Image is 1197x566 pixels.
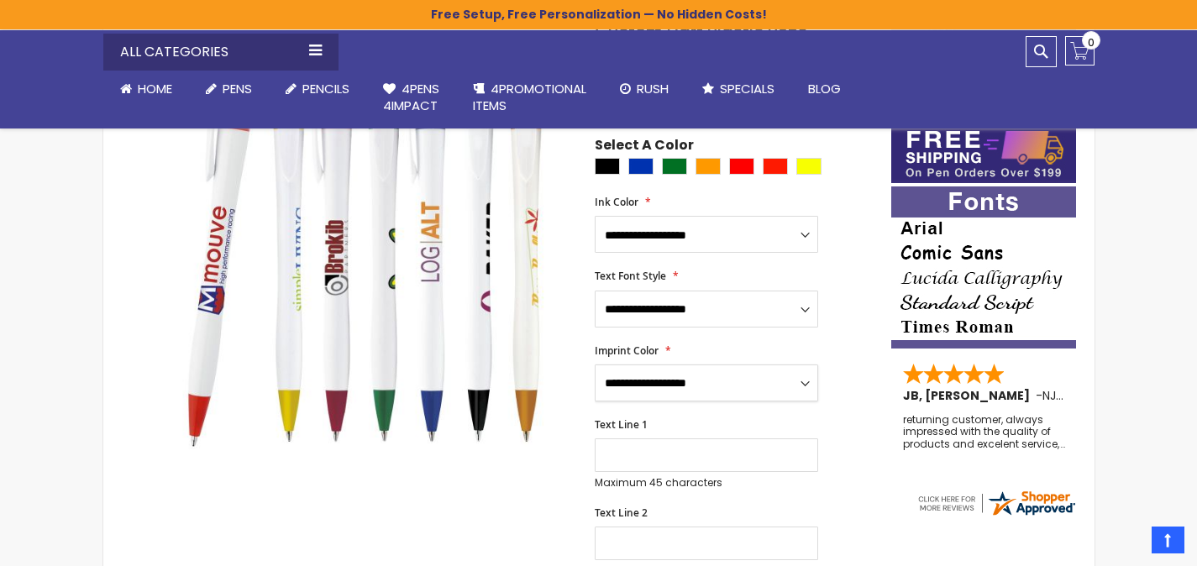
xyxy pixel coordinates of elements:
[1065,36,1095,66] a: 0
[808,80,841,97] span: Blog
[595,476,818,490] p: Maximum 45 characters
[456,71,603,125] a: 4PROMOTIONALITEMS
[916,507,1077,521] a: 4pens.com certificate URL
[1042,387,1063,404] span: NJ
[720,80,774,97] span: Specials
[103,71,189,107] a: Home
[637,80,669,97] span: Rush
[366,71,456,125] a: 4Pens4impact
[595,195,638,209] span: Ink Color
[595,269,666,283] span: Text Font Style
[1036,387,1182,404] span: - ,
[891,186,1076,349] img: font-personalization-examples
[763,158,788,175] div: Bright Red
[903,414,1066,450] div: returning customer, always impressed with the quality of products and excelent service, will retu...
[903,387,1036,404] span: JB, [PERSON_NAME]
[223,80,252,97] span: Pens
[136,19,572,455] img: Custom Dart Plastic Pens
[685,71,791,107] a: Specials
[891,123,1076,183] img: Free shipping on orders over $199
[595,506,648,520] span: Text Line 2
[628,158,654,175] div: Blue
[1088,34,1095,50] span: 0
[696,158,721,175] div: Orange
[662,158,687,175] div: Green
[595,343,659,358] span: Imprint Color
[603,71,685,107] a: Rush
[269,71,366,107] a: Pencils
[302,80,349,97] span: Pencils
[595,417,648,432] span: Text Line 1
[103,34,339,71] div: All Categories
[595,158,620,175] div: Black
[796,158,822,175] div: Yellow
[189,71,269,107] a: Pens
[473,80,586,114] span: 4PROMOTIONAL ITEMS
[138,80,172,97] span: Home
[1152,527,1184,553] a: Top
[791,71,858,107] a: Blog
[729,158,754,175] div: Red
[916,488,1077,518] img: 4pens.com widget logo
[383,80,439,114] span: 4Pens 4impact
[595,136,694,159] span: Select A Color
